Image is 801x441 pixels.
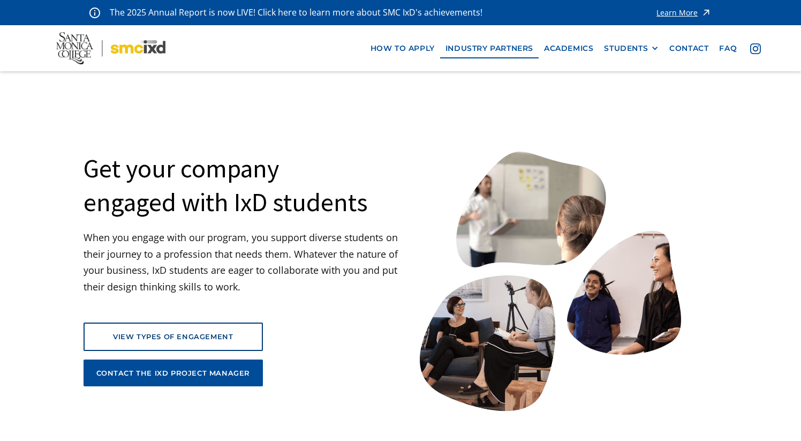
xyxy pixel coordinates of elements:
img: Santa Monica College - SMC IxD logo [56,32,165,64]
a: contact [664,39,714,58]
a: faq [714,39,742,58]
img: icon - information - alert [89,7,100,18]
p: The 2025 Annual Report is now LIVE! Click here to learn more about SMC IxD's achievements! [110,5,483,20]
a: contact the ixd project manager [84,360,263,386]
img: icon - arrow - alert [701,5,712,20]
div: contact the ixd project manager [96,368,251,378]
h1: Get your company engaged with IxD students [84,152,368,219]
a: view types of engagement [84,323,263,350]
div: Learn More [656,9,698,17]
a: how to apply [365,39,440,58]
a: industry partners [440,39,539,58]
a: Academics [539,39,599,58]
p: When you engage with our program, you support diverse students on their journey to a profession t... [84,229,401,295]
div: STUDENTS [604,44,648,53]
div: view types of engagement [97,332,250,341]
img: Santa Monica College IxD Students engaging with industry [420,152,681,411]
div: STUDENTS [604,44,659,53]
a: Learn More [656,5,712,20]
img: icon - instagram [750,43,761,54]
